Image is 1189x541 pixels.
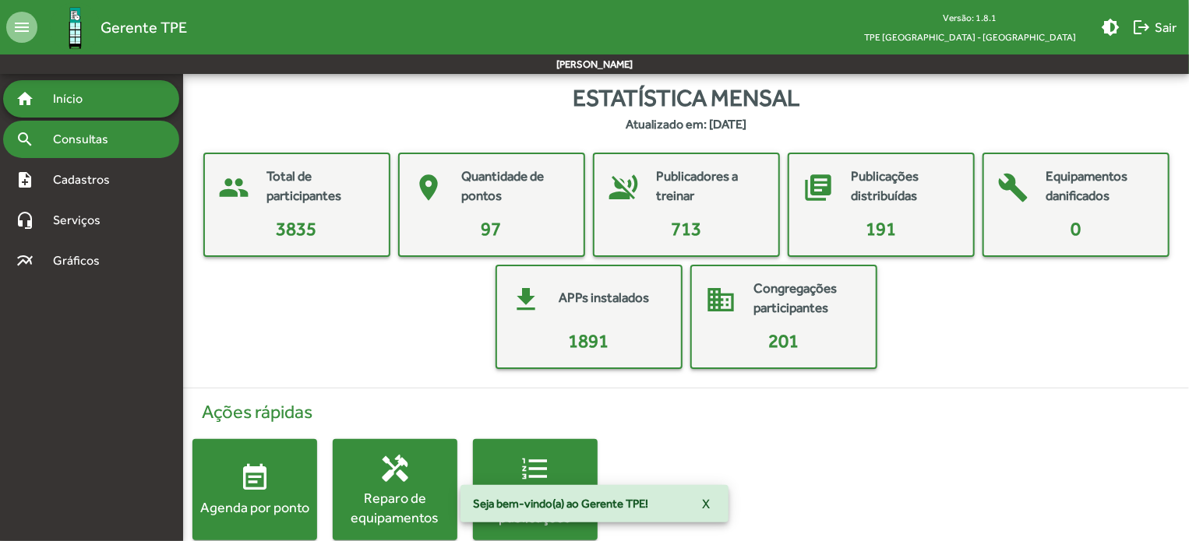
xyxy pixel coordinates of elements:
mat-icon: format_list_numbered [520,452,551,483]
mat-card-title: Publicações distribuídas [852,167,958,206]
span: 3835 [277,218,317,239]
button: Reparo de equipamentos [333,439,457,540]
span: 713 [671,218,701,239]
mat-icon: search [16,130,34,149]
span: 191 [866,218,896,239]
a: Gerente TPE [37,2,187,53]
span: Consultas [44,130,129,149]
span: Gráficos [44,251,121,270]
mat-icon: domain [698,276,745,323]
span: TPE [GEOGRAPHIC_DATA] - [GEOGRAPHIC_DATA] [852,27,1088,47]
mat-card-title: Equipamentos danificados [1046,167,1152,206]
h4: Ações rápidas [192,401,1180,423]
span: X [702,490,710,518]
mat-icon: logout [1132,18,1151,37]
mat-card-title: APPs instalados [559,288,650,308]
span: Cadastros [44,170,130,189]
span: Sair [1132,13,1177,41]
mat-icon: event_note [239,462,270,494]
mat-icon: note_add [16,170,34,189]
div: Versão: 1.8.1 [852,8,1088,27]
div: Reparo de equipamentos [333,487,457,526]
div: Agenda por ponto [192,497,317,517]
mat-card-title: Congregações participantes [754,279,860,318]
mat-card-title: Quantidade de pontos [462,167,568,206]
span: 0 [1071,218,1081,239]
mat-icon: headset_mic [16,211,34,230]
button: X [690,490,722,518]
mat-card-title: Publicadores a treinar [657,167,763,206]
mat-icon: place [406,164,453,211]
mat-card-title: Total de participantes [267,167,373,206]
img: Logo [50,2,101,53]
mat-icon: build [990,164,1037,211]
span: Gerente TPE [101,15,187,40]
mat-icon: home [16,90,34,108]
mat-icon: voice_over_off [601,164,647,211]
span: Estatística mensal [573,80,799,115]
span: 201 [768,330,799,351]
button: Diário de publicações [473,439,598,540]
strong: Atualizado em: [DATE] [626,115,746,134]
span: 97 [482,218,502,239]
mat-icon: handyman [379,452,411,483]
span: Serviços [44,211,122,230]
mat-icon: multiline_chart [16,251,34,270]
button: Sair [1126,13,1183,41]
span: 1891 [569,330,609,351]
span: Início [44,90,105,108]
span: Seja bem-vindo(a) ao Gerente TPE! [473,496,648,511]
mat-icon: brightness_medium [1101,18,1120,37]
button: Agenda por ponto [192,439,317,540]
mat-icon: library_books [796,164,842,211]
mat-icon: people [211,164,258,211]
mat-icon: menu [6,12,37,43]
mat-icon: get_app [503,276,550,323]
